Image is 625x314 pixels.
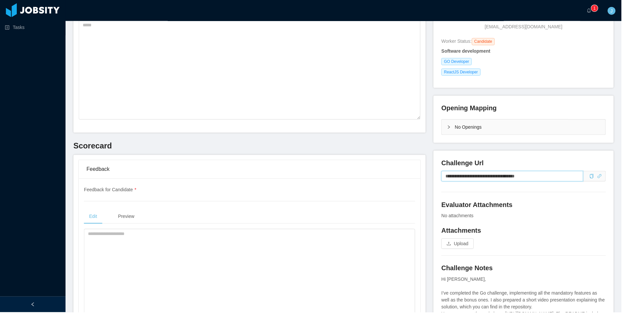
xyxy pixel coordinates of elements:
[597,5,599,12] p: 1
[488,23,566,30] span: [EMAIL_ADDRESS][DOMAIN_NAME]
[444,265,609,274] h4: Challenge Notes
[593,174,597,181] div: Copy
[590,8,595,13] i: icon: bell
[444,69,483,76] span: ReactJS Developer
[444,227,609,236] h4: Attachments
[444,58,474,65] span: GO Developer
[74,141,428,152] h3: Scorecard
[449,126,453,130] i: icon: right
[601,174,605,180] a: icon: link
[444,214,609,221] div: No attachments
[444,240,476,250] button: icon: uploadUpload
[87,161,415,179] div: Feedback
[444,49,493,54] strong: Software development
[614,7,616,15] span: J
[84,188,137,193] span: Feedback for Candidate
[444,242,476,248] span: icon: uploadUpload
[593,175,597,179] i: icon: copy
[444,120,609,135] div: icon: rightNo Openings
[444,104,499,113] h4: Opening Mapping
[444,159,609,169] h4: Challenge Url
[5,21,61,34] a: icon: profileTasks
[113,210,140,225] div: Preview
[474,38,498,45] span: Candidate
[444,201,609,210] h4: Evaluator Attachments
[444,39,474,44] span: Worker Status:
[595,5,601,12] sup: 1
[84,210,103,225] div: Edit
[601,175,605,179] i: icon: link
